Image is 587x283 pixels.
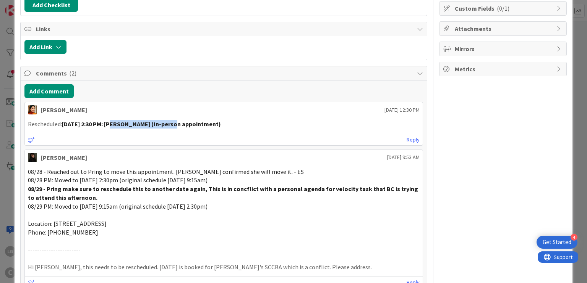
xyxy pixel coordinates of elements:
[28,203,208,210] span: 08/29 PM: Moved to [DATE] 9:15am (original schedule [DATE] 2:30pm)
[28,176,208,184] span: 08/28 PM: Moved to [DATE] 2:30pm (original schedule [DATE] 9:15am)
[62,120,221,128] strong: [DATE] 2:30 PM: [PERSON_NAME] (In-person appointment)
[16,1,35,10] span: Support
[28,153,37,162] img: ES
[455,44,553,53] span: Mirrors
[455,24,553,33] span: Attachments
[41,105,87,114] div: [PERSON_NAME]
[384,106,420,114] span: [DATE] 12:30 PM
[455,4,553,13] span: Custom Fields
[543,238,571,246] div: Get Started
[28,120,419,129] p: Rescheduled:
[537,236,577,249] div: Open Get Started checklist, remaining modules: 4
[455,64,553,74] span: Metrics
[36,69,413,78] span: Comments
[497,5,509,12] span: ( 0/1 )
[28,245,419,254] p: -----------------------
[28,220,107,227] span: Location: [STREET_ADDRESS]
[69,69,76,77] span: ( 2 )
[41,153,87,162] div: [PERSON_NAME]
[28,185,419,201] strong: 08/29 - Pring make sure to reschedule this to another date again, This is in concflict with a per...
[387,153,420,161] span: [DATE] 9:53 AM
[28,168,304,175] span: 08/28 - Reached out to Pring to move this appointment. [PERSON_NAME] confirmed she will move it. ...
[28,228,98,236] span: Phone: [PHONE_NUMBER]‬
[407,135,420,145] a: Reply
[571,234,577,241] div: 4
[28,263,419,272] p: Hi [PERSON_NAME], this needs to be rescheduled. [DATE] is booked for [PERSON_NAME]'s SCCBA which ...
[24,84,74,98] button: Add Comment
[28,105,37,114] img: PM
[36,24,413,34] span: Links
[24,40,66,54] button: Add Link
